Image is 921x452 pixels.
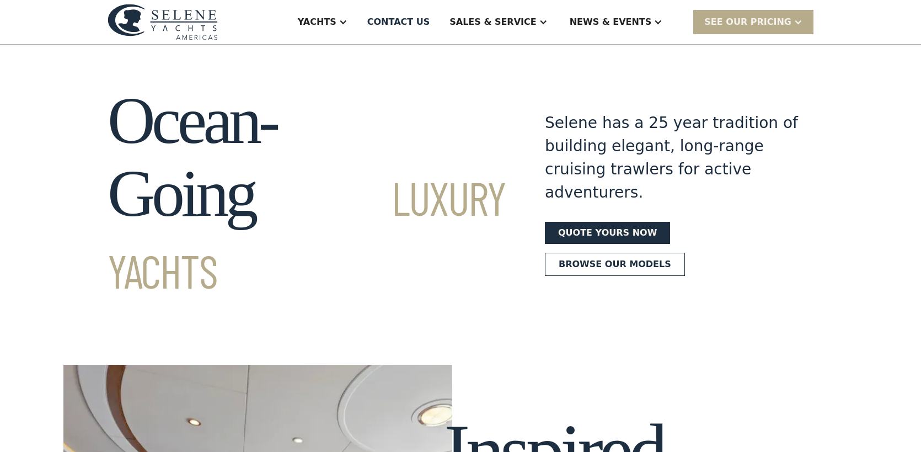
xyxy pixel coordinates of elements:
[108,4,218,40] img: logo
[704,15,791,29] div: SEE Our Pricing
[108,84,505,303] h1: Ocean-Going
[545,222,670,244] a: Quote yours now
[570,15,652,29] div: News & EVENTS
[693,10,813,34] div: SEE Our Pricing
[545,253,685,276] a: Browse our models
[545,111,799,204] div: Selene has a 25 year tradition of building elegant, long-range cruising trawlers for active adven...
[367,15,430,29] div: Contact US
[108,169,505,298] span: Luxury Yachts
[298,15,336,29] div: Yachts
[449,15,536,29] div: Sales & Service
